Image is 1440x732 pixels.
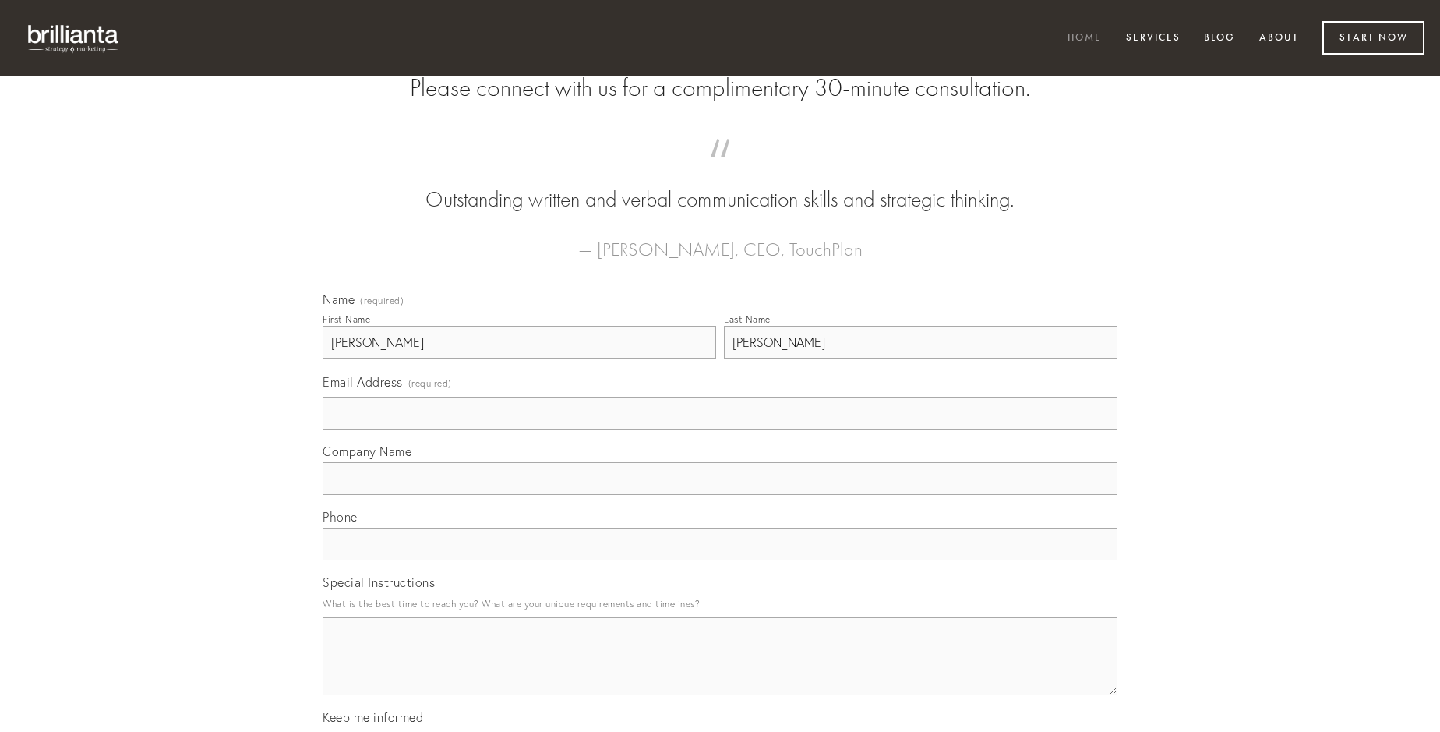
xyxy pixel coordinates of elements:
[1116,26,1191,51] a: Services
[408,373,452,394] span: (required)
[323,575,435,590] span: Special Instructions
[348,154,1092,215] blockquote: Outstanding written and verbal communication skills and strategic thinking.
[1249,26,1309,51] a: About
[323,709,423,725] span: Keep me informed
[323,73,1117,103] h2: Please connect with us for a complimentary 30-minute consultation.
[348,215,1092,265] figcaption: — [PERSON_NAME], CEO, TouchPlan
[323,509,358,525] span: Phone
[16,16,132,61] img: brillianta - research, strategy, marketing
[1322,21,1424,55] a: Start Now
[1057,26,1112,51] a: Home
[724,313,771,325] div: Last Name
[323,313,370,325] div: First Name
[323,593,1117,614] p: What is the best time to reach you? What are your unique requirements and timelines?
[323,374,403,390] span: Email Address
[323,292,355,307] span: Name
[348,154,1092,185] span: “
[1194,26,1245,51] a: Blog
[360,296,404,306] span: (required)
[323,444,411,459] span: Company Name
